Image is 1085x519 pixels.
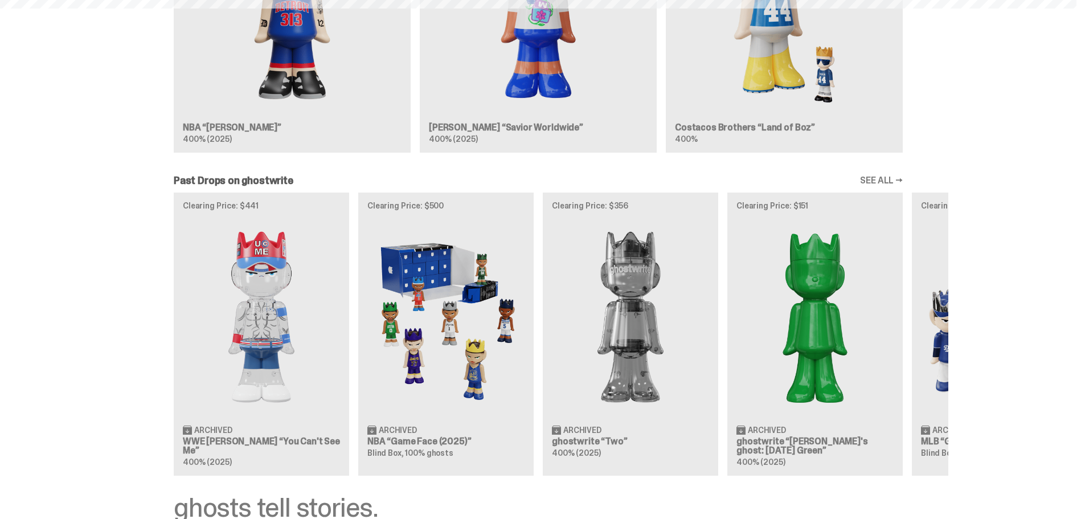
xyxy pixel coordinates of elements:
[405,448,453,458] span: 100% ghosts
[367,437,525,446] h3: NBA “Game Face (2025)”
[860,176,903,185] a: SEE ALL →
[552,437,709,446] h3: ghostwrite “Two”
[174,175,293,186] h2: Past Drops on ghostwrite
[194,426,232,434] span: Archived
[675,123,894,132] h3: Costacos Brothers “Land of Boz”
[736,457,785,467] span: 400% (2025)
[736,437,894,455] h3: ghostwrite “[PERSON_NAME]'s ghost: [DATE] Green”
[748,426,786,434] span: Archived
[552,219,709,415] img: Two
[429,134,477,144] span: 400% (2025)
[183,134,231,144] span: 400% (2025)
[552,202,709,210] p: Clearing Price: $356
[367,219,525,415] img: Game Face (2025)
[429,123,648,132] h3: [PERSON_NAME] “Savior Worldwide”
[727,193,903,475] a: Clearing Price: $151 Schrödinger's ghost: Sunday Green Archived
[932,426,971,434] span: Archived
[921,219,1078,415] img: Game Face (2025)
[736,202,894,210] p: Clearing Price: $151
[183,219,340,415] img: You Can't See Me
[736,219,894,415] img: Schrödinger's ghost: Sunday Green
[543,193,718,475] a: Clearing Price: $356 Two Archived
[921,202,1078,210] p: Clearing Price: $425
[379,426,417,434] span: Archived
[183,202,340,210] p: Clearing Price: $441
[367,202,525,210] p: Clearing Price: $500
[358,193,534,475] a: Clearing Price: $500 Game Face (2025) Archived
[183,123,402,132] h3: NBA “[PERSON_NAME]”
[183,457,231,467] span: 400% (2025)
[183,437,340,455] h3: WWE [PERSON_NAME] “You Can't See Me”
[675,134,697,144] span: 400%
[921,448,957,458] span: Blind Box,
[563,426,601,434] span: Archived
[174,193,349,475] a: Clearing Price: $441 You Can't See Me Archived
[921,437,1078,446] h3: MLB “Game Face (2025)”
[367,448,404,458] span: Blind Box,
[552,448,600,458] span: 400% (2025)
